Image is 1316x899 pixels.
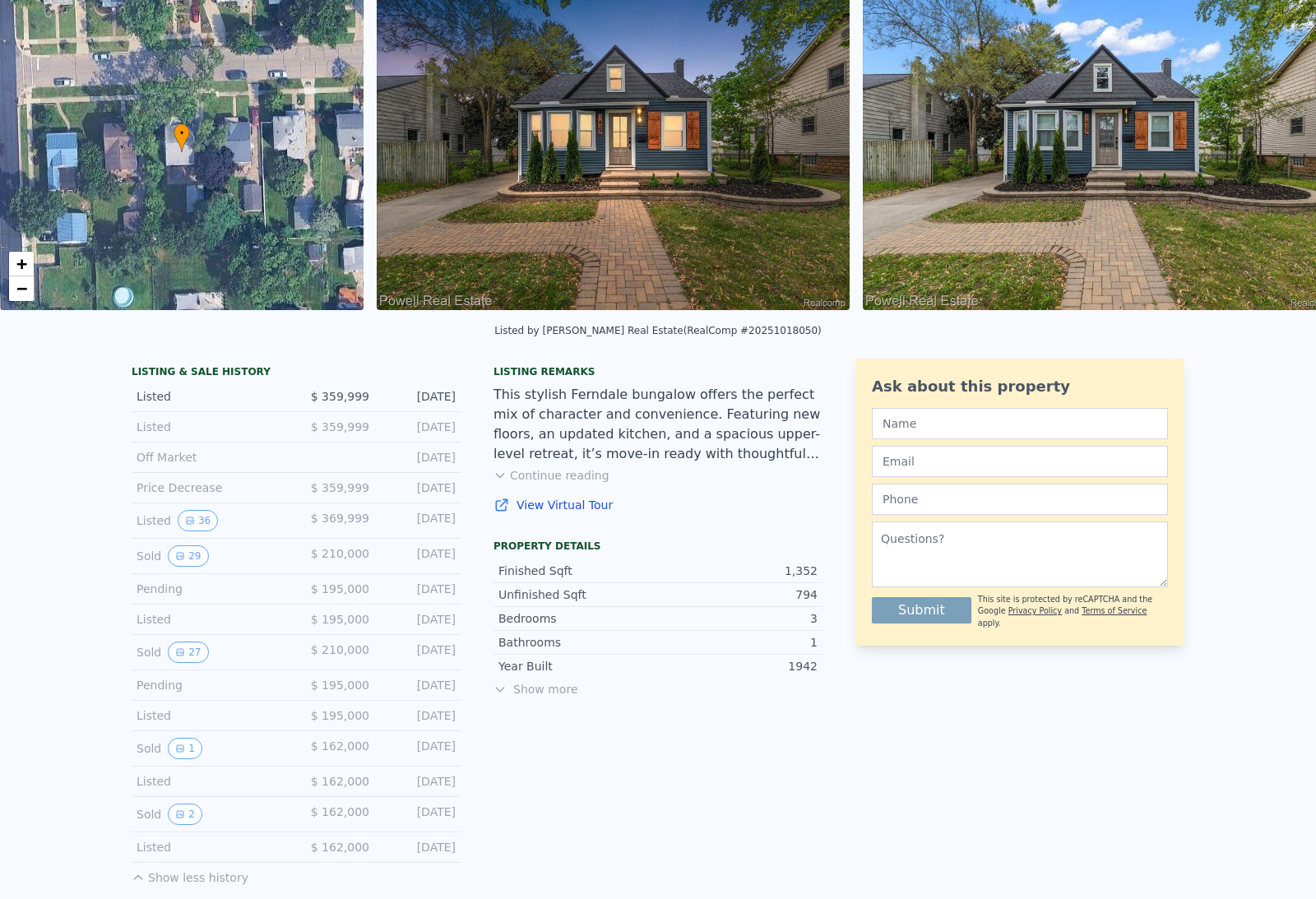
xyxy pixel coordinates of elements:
span: $ 162,000 [311,775,369,788]
div: Listed [137,510,283,531]
button: Show less history [132,863,248,886]
input: Phone [872,484,1168,515]
div: [DATE] [382,677,456,693]
div: [DATE] [382,510,456,531]
div: Listing remarks [493,365,822,378]
span: $ 195,000 [311,582,369,595]
div: [DATE] [382,642,456,663]
div: 1 [658,634,818,651]
span: $ 210,000 [311,643,369,656]
span: $ 369,999 [311,512,369,525]
span: $ 210,000 [311,547,369,560]
div: This site is protected by reCAPTCHA and the Google and apply. [978,594,1168,629]
div: Sold [137,642,283,663]
div: This stylish Ferndale bungalow offers the perfect mix of character and convenience. Featuring new... [493,385,822,464]
a: View Virtual Tour [493,497,822,513]
div: Bathrooms [498,634,658,651]
div: 794 [658,586,818,603]
div: [DATE] [382,388,456,405]
div: Year Built [498,658,658,674]
div: Bedrooms [498,610,658,627]
a: Zoom out [9,276,34,301]
button: View historical data [168,642,208,663]
div: Property details [493,540,822,553]
div: Price Decrease [137,480,283,496]
div: [DATE] [382,773,456,790]
div: Listed [137,707,283,724]
span: $ 359,999 [311,420,369,433]
a: Terms of Service [1082,606,1147,615]
div: [DATE] [382,738,456,759]
div: [DATE] [382,480,456,496]
button: View historical data [168,804,202,825]
input: Name [872,408,1168,439]
div: [DATE] [382,545,456,567]
div: Ask about this property [872,375,1168,398]
span: $ 195,000 [311,613,369,626]
div: Listed [137,773,283,790]
span: $ 359,999 [311,390,369,403]
span: • [174,126,190,141]
div: 3 [658,610,818,627]
div: Sold [137,545,283,567]
div: Listed [137,839,283,855]
div: Listed by [PERSON_NAME] Real Estate (RealComp #20251018050) [494,325,822,336]
div: [DATE] [382,707,456,724]
span: $ 195,000 [311,679,369,692]
button: View historical data [178,510,218,531]
div: Listed [137,388,283,405]
div: Off Market [137,449,283,466]
span: + [16,253,27,274]
div: [DATE] [382,449,456,466]
span: $ 195,000 [311,709,369,722]
div: [DATE] [382,804,456,825]
button: View historical data [168,545,208,567]
div: 1,352 [658,563,818,579]
div: Sold [137,738,283,759]
div: Unfinished Sqft [498,586,658,603]
span: $ 162,000 [311,805,369,818]
button: View historical data [168,738,202,759]
span: $ 359,999 [311,481,369,494]
span: − [16,278,27,299]
div: Finished Sqft [498,563,658,579]
span: Show more [493,681,822,697]
div: [DATE] [382,581,456,597]
div: LISTING & SALE HISTORY [132,365,461,382]
div: [DATE] [382,419,456,435]
input: Email [872,446,1168,477]
div: Listed [137,611,283,628]
a: Privacy Policy [1008,606,1062,615]
div: Sold [137,804,283,825]
div: Pending [137,581,283,597]
div: [DATE] [382,839,456,855]
div: Pending [137,677,283,693]
button: Submit [872,597,971,623]
div: 1942 [658,658,818,674]
span: $ 162,000 [311,739,369,753]
a: Zoom in [9,252,34,276]
div: Listed [137,419,283,435]
span: $ 162,000 [311,841,369,854]
div: [DATE] [382,611,456,628]
div: • [174,123,190,152]
button: Continue reading [493,467,609,484]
